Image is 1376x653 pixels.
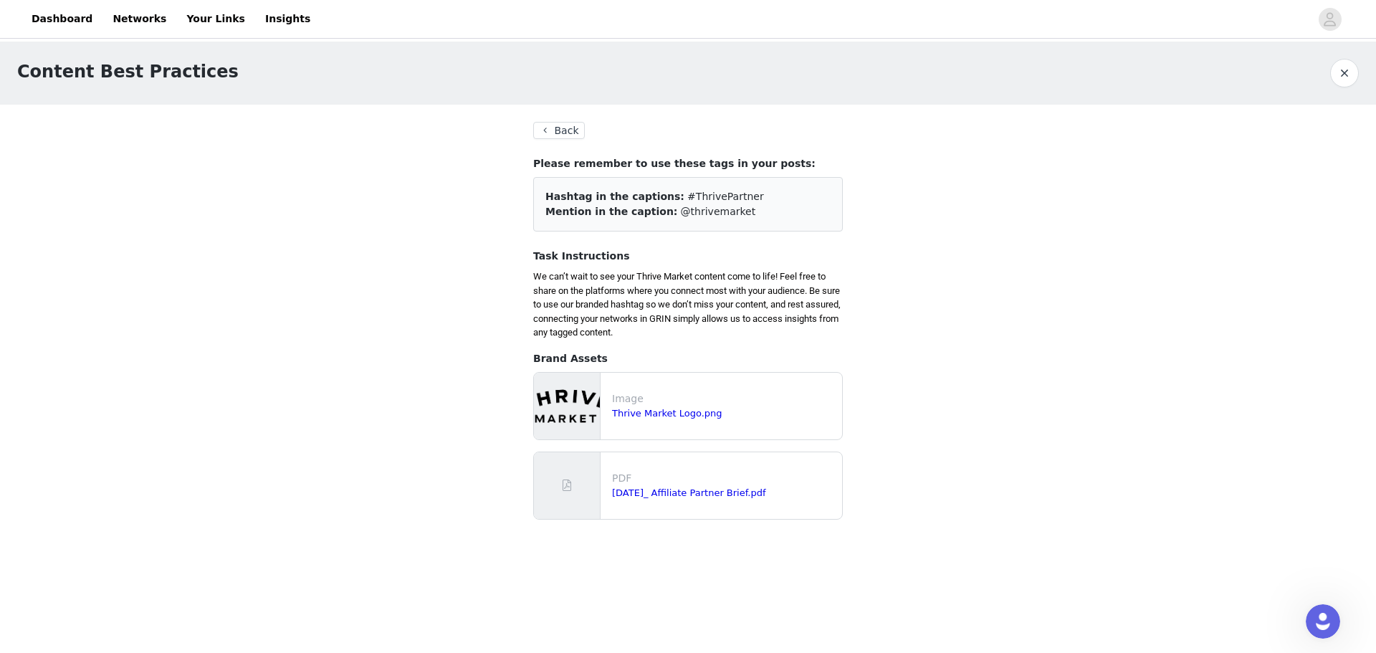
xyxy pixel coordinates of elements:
a: [DATE]_ Affiliate Partner Brief.pdf [612,487,766,498]
p: PDF [612,471,836,486]
span: We can’t wait to see your Thrive Market content come to life! Feel free to share on the platforms... [533,271,841,338]
h4: Please remember to use these tags in your posts: [533,156,843,171]
div: avatar [1323,8,1337,31]
span: #ThrivePartner [687,191,764,202]
iframe: Intercom live chat [1306,604,1340,639]
span: @thrivemarket [681,206,756,217]
a: Networks [104,3,175,35]
h1: Content Best Practices [17,59,239,85]
h4: Task Instructions [533,249,843,264]
button: Back [533,122,585,139]
img: file [534,373,600,439]
a: Insights [257,3,319,35]
a: Dashboard [23,3,101,35]
span: Hashtag in the captions: [545,191,684,202]
h4: Brand Assets [533,351,843,366]
span: Mention in the caption: [545,206,677,217]
p: Image [612,391,836,406]
a: Your Links [178,3,254,35]
a: Thrive Market Logo.png [612,408,722,419]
